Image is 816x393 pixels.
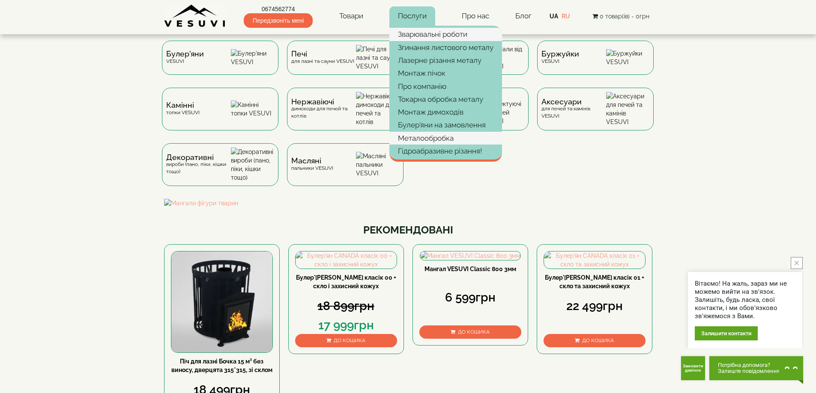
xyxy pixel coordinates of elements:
[389,93,502,106] a: Токарна обробка металу
[389,28,502,41] a: Зварювальні роботи
[582,337,614,343] span: До кошика
[158,143,283,199] a: Декоративнівироби (пано, піки, кішки тощо) Декоративні вироби (пано, піки, кішки тощо)
[158,41,283,88] a: Булер'яниVESUVI Булер'яни VESUVI
[389,67,502,80] a: Монтаж пічок
[291,157,333,164] span: Масляні
[545,274,644,290] a: Булер'[PERSON_NAME] класік 01 + скло та захисний кожух
[166,154,231,161] span: Декоративні
[533,41,658,88] a: БуржуйкиVESUVI Буржуйки VESUVI
[389,145,502,157] a: Гідроабразивне різання!
[389,106,502,118] a: Монтаж димоходів
[283,88,408,143] a: Нержавіючідимоходи для печей та котлів Нержавіючі димоходи для печей та котлів
[481,93,524,125] img: Комплектуючі для печей VESUVI
[334,337,365,343] span: До кошика
[681,356,705,380] button: Get Call button
[295,317,397,334] div: 17 999грн
[295,298,397,315] div: 18 899грн
[590,12,652,21] button: 0 товар(ів) - 0грн
[389,41,502,54] a: Згинання листового металу
[606,49,649,66] img: Буржуйки VESUVI
[544,251,645,269] img: Булер'ян CANADA класік 01 + скло та захисний кожух
[718,368,780,374] span: Залиште повідомлення
[291,157,333,171] div: пальники VESUVI
[424,266,516,272] a: Мангал VESUVI Classic 800 3мм
[389,132,502,145] a: Металообробка
[231,148,274,182] img: Декоративні вироби (пано, піки, кішки тощо)
[244,13,313,28] span: Передзвоніть мені
[356,45,399,71] img: Печі для лазні та сауни VESUVI
[481,45,524,71] img: Мангали від заводу VESUVI
[458,329,490,335] span: До кошика
[419,289,521,306] div: 6 599грн
[541,50,579,65] div: VESUVI
[389,54,502,67] a: Лазерне різання металу
[562,13,570,20] a: RU
[695,326,758,340] div: Залишити контакти
[718,362,780,368] span: Потрібна допомога?
[419,325,521,339] button: До кошика
[244,5,313,13] a: 0674562774
[541,98,606,105] span: Аксесуари
[158,88,283,143] a: Каміннітопки VESUVI Камінні топки VESUVI
[533,88,658,143] a: Аксесуаридля печей та камінів VESUVI Аксесуари для печей та камінів VESUVI
[389,80,502,93] a: Про компанію
[453,6,498,26] a: Про нас
[296,274,396,290] a: Булер'[PERSON_NAME] класік 00 + скло і захисний кожух
[541,98,606,120] div: для печей та камінів VESUVI
[356,92,399,126] img: Нержавіючі димоходи для печей та котлів
[709,356,803,380] button: Chat button
[544,298,646,315] div: 22 499грн
[291,50,354,57] span: Печі
[164,199,652,207] img: Мангали фігури тварин
[164,4,226,28] img: Завод VESUVI
[544,334,646,347] button: До кошика
[231,49,274,66] img: Булер'яни VESUVI
[166,50,204,65] div: VESUVI
[295,334,397,347] button: До кошика
[389,118,502,131] a: Булер'яни на замовлення
[550,13,558,20] a: UA
[606,92,649,126] img: Аксесуари для печей та камінів VESUVI
[695,280,795,320] div: Вітаємо! На жаль, зараз ми не можемо вийти на зв'язок. Залишіть, будь ласка, свої контакти, і ми ...
[166,102,200,109] span: Камінні
[515,12,532,20] a: Блог
[296,251,397,269] img: Булер'ян CANADA класік 00 + скло і захисний кожух
[600,13,649,20] span: 0 товар(ів) - 0грн
[389,6,435,26] a: Послуги
[331,6,372,26] a: Товари
[291,98,356,120] div: димоходи для печей та котлів
[291,50,354,65] div: для лазні та сауни VESUVI
[166,102,200,116] div: топки VESUVI
[171,358,272,373] a: Піч для лазні Бочка 15 м³ без виносу, дверцята 315*315, зі склом
[791,257,803,269] button: close button
[356,152,399,177] img: Масляні пальники VESUVI
[231,100,274,118] img: Камінні топки VESUVI
[420,251,520,260] img: Мангал VESUVI Classic 800 3мм
[283,41,408,88] a: Печідля лазні та сауни VESUVI Печі для лазні та сауни VESUVI
[166,50,204,57] span: Булер'яни
[166,154,231,175] div: вироби (пано, піки, кішки тощо)
[541,50,579,57] span: Буржуйки
[291,98,356,105] span: Нержавіючі
[681,364,705,372] span: Замовити дзвінок
[283,143,408,199] a: Масляніпальники VESUVI Масляні пальники VESUVI
[171,251,272,352] img: Піч для лазні Бочка 15 м³ без виносу, дверцята 315*315, зі склом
